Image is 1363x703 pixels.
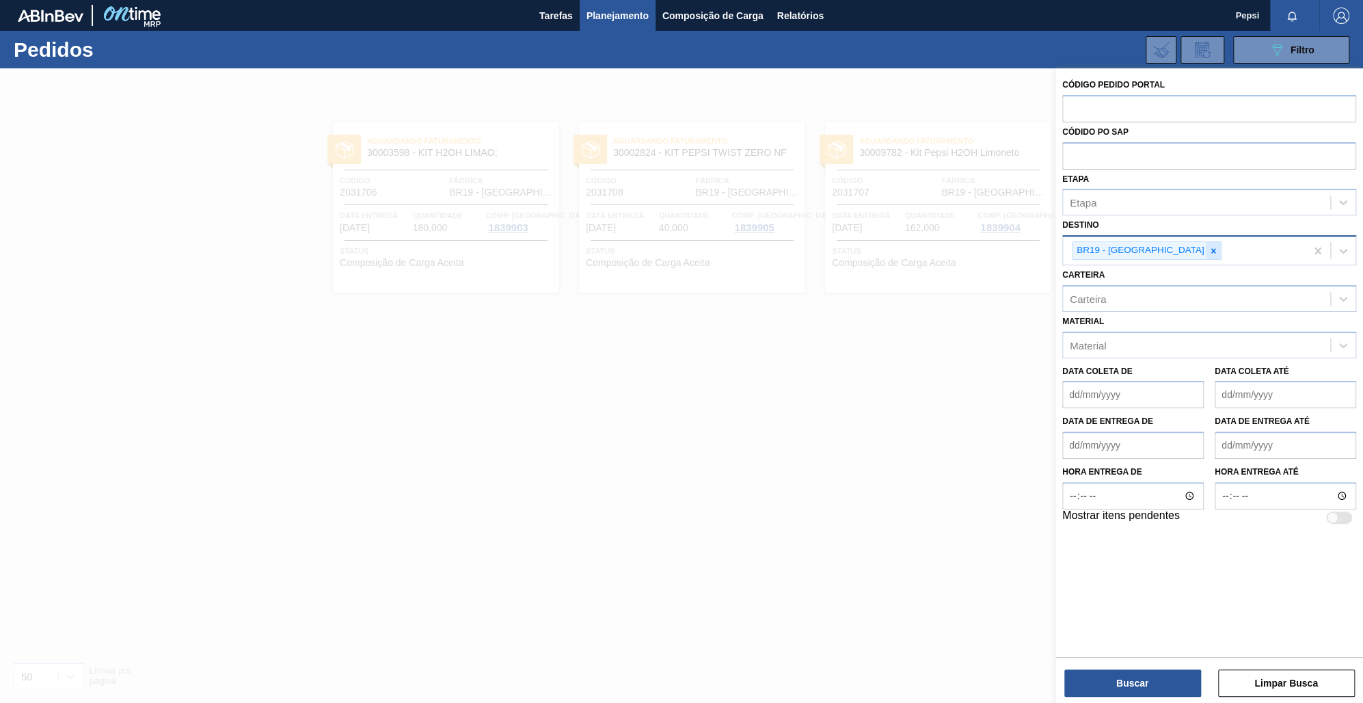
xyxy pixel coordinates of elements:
[1062,367,1132,376] label: Data coleta de
[1070,293,1106,304] div: Carteira
[1233,36,1349,64] button: Filtro
[1062,317,1104,326] label: Material
[1146,36,1176,64] div: Importar Negociações dos Pedidos
[1062,462,1204,482] label: Hora entrega de
[1070,339,1106,351] div: Material
[1215,381,1356,408] input: dd/mm/yyyy
[18,10,83,22] img: TNhmsLtSVTkK8tSr43FrP2fwEKptu5GPRR3wAAAABJRU5ErkJggg==
[1062,174,1089,184] label: Etapa
[1215,367,1288,376] label: Data coleta até
[662,8,764,24] span: Composição de Carga
[777,8,824,24] span: Relatórios
[1062,220,1098,230] label: Destino
[1062,509,1180,526] label: Mostrar itens pendentes
[1062,270,1105,280] label: Carteira
[14,42,219,57] h1: Pedidos
[1062,416,1153,426] label: Data de Entrega de
[1062,127,1129,137] label: Códido PO SAP
[1072,242,1206,259] div: BR19 - [GEOGRAPHIC_DATA]
[586,8,649,24] span: Planejamento
[1270,6,1314,25] button: Notificações
[1215,462,1356,482] label: Hora entrega até
[1333,8,1349,24] img: Logout
[1062,80,1165,90] label: Código Pedido Portal
[1215,416,1310,426] label: Data de Entrega até
[1180,36,1224,64] div: Solicitação de Revisão de Pedidos
[1062,432,1204,459] input: dd/mm/yyyy
[1062,381,1204,408] input: dd/mm/yyyy
[1070,197,1096,209] div: Etapa
[539,8,573,24] span: Tarefas
[1215,432,1356,459] input: dd/mm/yyyy
[1291,44,1314,55] span: Filtro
